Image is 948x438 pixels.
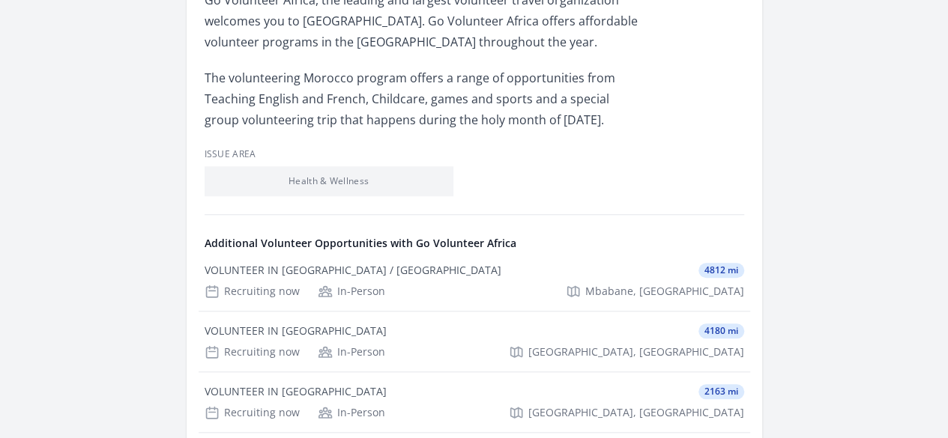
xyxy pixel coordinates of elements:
[199,372,750,432] a: VOLUNTEER IN [GEOGRAPHIC_DATA] 2163 mi Recruiting now In-Person [GEOGRAPHIC_DATA], [GEOGRAPHIC_DATA]
[318,344,385,359] div: In-Person
[528,405,744,420] span: [GEOGRAPHIC_DATA], [GEOGRAPHIC_DATA]
[199,251,750,311] a: VOLUNTEER IN [GEOGRAPHIC_DATA] / [GEOGRAPHIC_DATA] 4812 mi Recruiting now In-Person Mbabane, [GEO...
[205,344,300,359] div: Recruiting now
[205,236,744,251] h4: Additional Volunteer Opportunities with Go Volunteer Africa
[585,284,744,299] span: Mbabane, [GEOGRAPHIC_DATA]
[698,323,744,338] span: 4180 mi
[205,323,387,338] div: VOLUNTEER IN [GEOGRAPHIC_DATA]
[205,148,744,160] h3: Issue area
[318,405,385,420] div: In-Person
[205,284,300,299] div: Recruiting now
[205,166,453,196] li: Health & Wellness
[698,384,744,399] span: 2163 mi
[205,384,387,399] div: VOLUNTEER IN [GEOGRAPHIC_DATA]
[318,284,385,299] div: In-Person
[205,263,501,278] div: VOLUNTEER IN [GEOGRAPHIC_DATA] / [GEOGRAPHIC_DATA]
[698,263,744,278] span: 4812 mi
[205,67,643,130] p: The volunteering Morocco program offers a range of opportunities from Teaching English and French...
[199,311,750,371] a: VOLUNTEER IN [GEOGRAPHIC_DATA] 4180 mi Recruiting now In-Person [GEOGRAPHIC_DATA], [GEOGRAPHIC_DATA]
[205,405,300,420] div: Recruiting now
[528,344,744,359] span: [GEOGRAPHIC_DATA], [GEOGRAPHIC_DATA]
